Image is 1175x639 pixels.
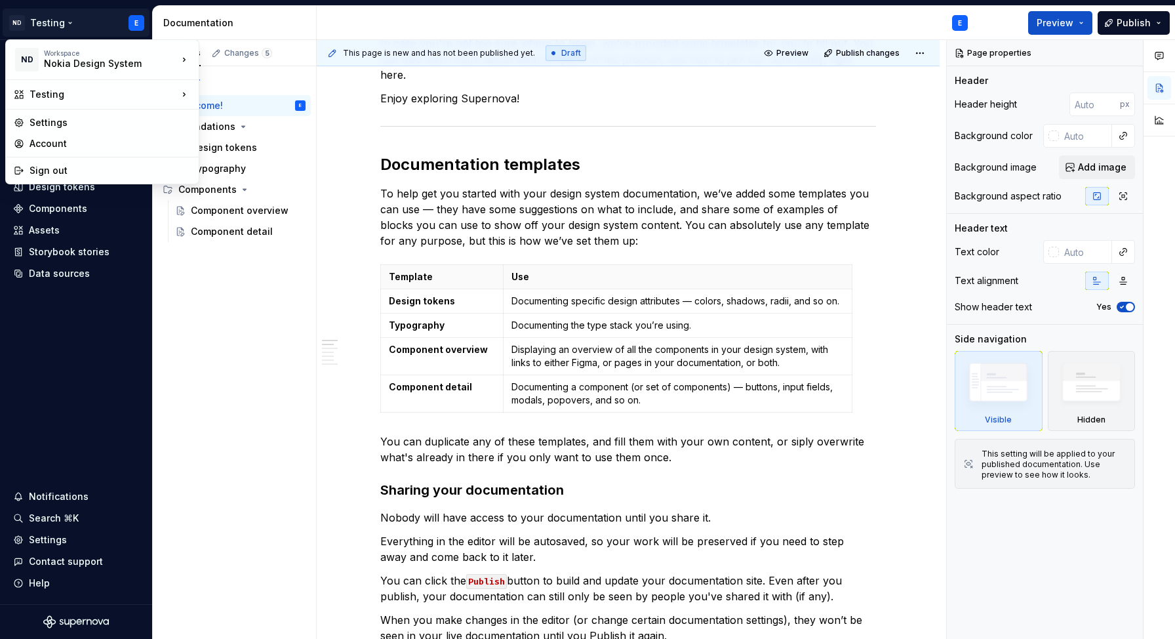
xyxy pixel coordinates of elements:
div: Settings [30,116,191,129]
div: Account [30,137,191,150]
div: Testing [30,88,178,101]
div: Sign out [30,164,191,177]
div: Workspace [44,49,178,57]
div: Nokia Design System [44,57,155,70]
div: ND [15,48,39,72]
